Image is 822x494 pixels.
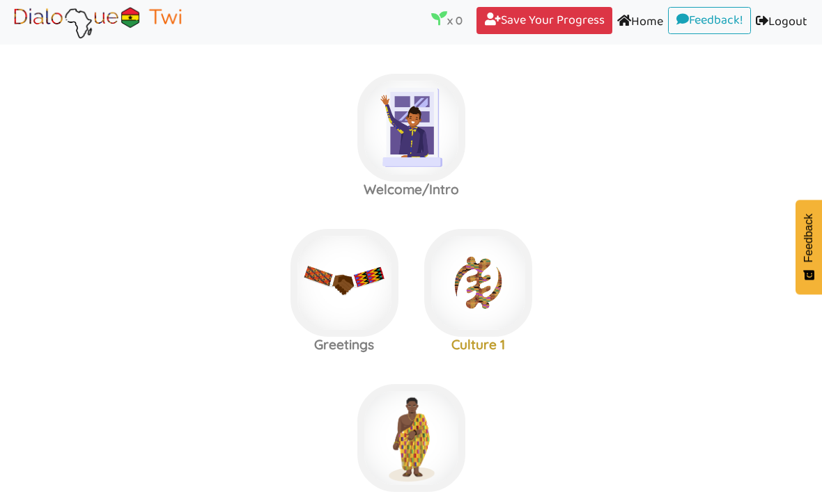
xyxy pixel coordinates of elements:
p: x 0 [431,10,463,30]
a: Home [612,7,668,38]
a: Feedback! [668,7,751,35]
img: greetings.3fee7869.jpg [290,229,398,337]
img: r5+QtVXYuttHLoUAAAAABJRU5ErkJggg== [451,391,472,412]
img: r5+QtVXYuttHLoUAAAAABJRU5ErkJggg== [451,81,472,102]
a: Save Your Progress [476,7,612,35]
img: adinkra_beredum.b0fe9998.png [424,229,532,337]
span: Feedback [802,214,815,262]
h3: Welcome/Intro [344,182,478,198]
h3: Greetings [277,337,411,353]
img: r5+QtVXYuttHLoUAAAAABJRU5ErkJggg== [384,236,405,257]
h3: Culture 1 [411,337,545,353]
img: akan-man-gold.ebcf6999.png [357,384,465,492]
img: r5+QtVXYuttHLoUAAAAABJRU5ErkJggg== [518,236,538,257]
img: welcome-textile.9f7a6d7f.png [357,74,465,182]
a: Logout [751,7,812,38]
img: Brand [10,5,185,40]
button: Feedback - Show survey [796,200,822,294]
